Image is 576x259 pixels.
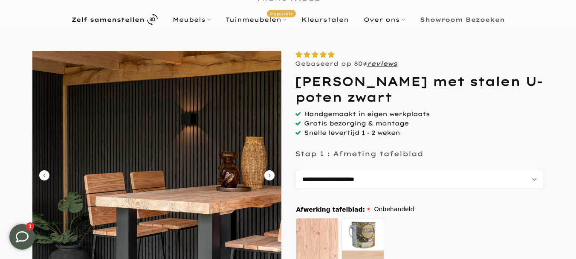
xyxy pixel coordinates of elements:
a: Zelf samenstellen [64,12,165,27]
span: Afwerking tafelblad: [296,207,370,212]
span: Gratis bezorging & montage [304,119,408,127]
select: autocomplete="off" [295,170,544,189]
span: Snelle levertijd 1 - 2 weken [304,129,400,137]
strong: + [362,60,367,67]
a: reviews [367,60,397,67]
a: Kleurstalen [294,15,356,25]
p: Stap 1 : Afmeting tafelblad [295,149,423,158]
h1: [PERSON_NAME] met stalen U-poten zwart [295,74,544,105]
a: Meubels [165,15,218,25]
p: Gebaseerd op 80 [295,60,397,67]
a: Showroom Bezoeken [412,15,512,25]
a: TuinmeubelenPopulair [218,15,294,25]
span: Onbehandeld [374,204,414,215]
span: Populair [267,10,296,17]
iframe: toggle-frame [1,215,43,258]
span: Handgemaakt in eigen werkplaats [304,110,430,118]
b: Showroom Bezoeken [420,17,505,23]
a: Over ons [356,15,412,25]
button: Carousel Next Arrow [264,170,275,180]
button: Carousel Back Arrow [39,170,49,180]
b: Zelf samenstellen [72,17,145,23]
